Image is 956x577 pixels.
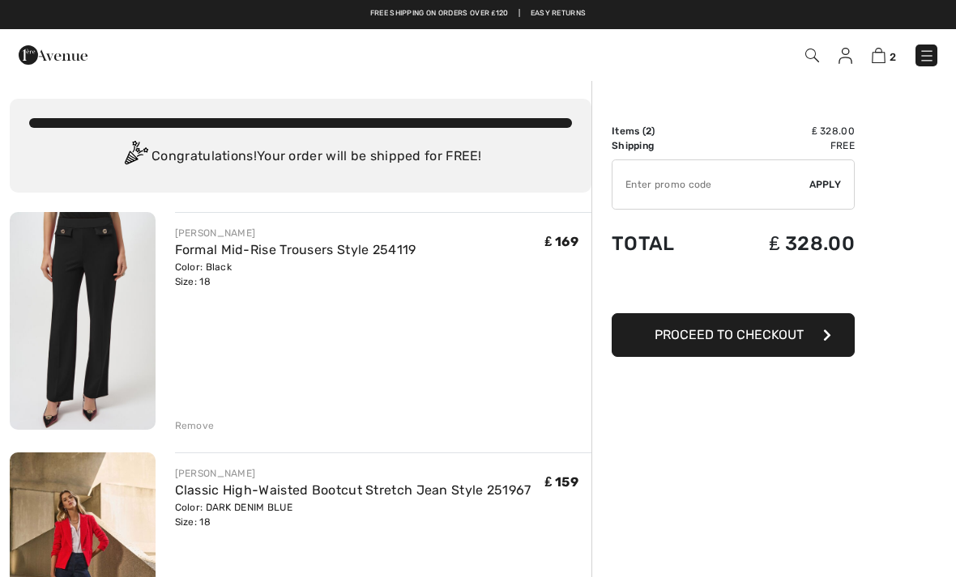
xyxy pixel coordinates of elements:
[805,49,819,62] img: Search
[890,51,896,63] span: 2
[872,45,896,65] a: 2
[370,8,509,19] a: Free shipping on orders over ₤120
[175,242,416,257] a: Formal Mid-Rise Trousers Style 254119
[19,46,87,62] a: 1ère Avenue
[919,48,935,64] img: Menu
[612,216,715,271] td: Total
[809,177,842,192] span: Apply
[612,138,715,153] td: Shipping
[10,212,156,430] img: Formal Mid-Rise Trousers Style 254119
[715,138,855,153] td: Free
[175,482,531,498] a: Classic High-Waisted Bootcut Stretch Jean Style 251967
[646,125,651,137] span: 2
[612,271,855,308] iframe: PayPal
[119,141,152,173] img: Congratulation2.svg
[19,39,87,71] img: 1ère Avenue
[612,313,855,357] button: Proceed to Checkout
[519,8,520,19] span: |
[175,260,416,289] div: Color: Black Size: 18
[175,466,531,481] div: [PERSON_NAME]
[175,500,531,529] div: Color: DARK DENIM BLUE Size: 18
[175,418,215,433] div: Remove
[175,226,416,240] div: [PERSON_NAME]
[612,160,809,209] input: Promo code
[655,327,804,342] span: Proceed to Checkout
[715,124,855,138] td: ₤ 328.00
[872,48,886,63] img: Shopping Bag
[29,141,572,173] div: Congratulations! Your order will be shipped for FREE!
[715,216,855,271] td: ₤ 328.00
[531,8,587,19] a: Easy Returns
[612,124,715,138] td: Items ( )
[839,48,852,64] img: My Info
[545,474,578,490] span: ₤ 159
[545,234,578,249] span: ₤ 169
